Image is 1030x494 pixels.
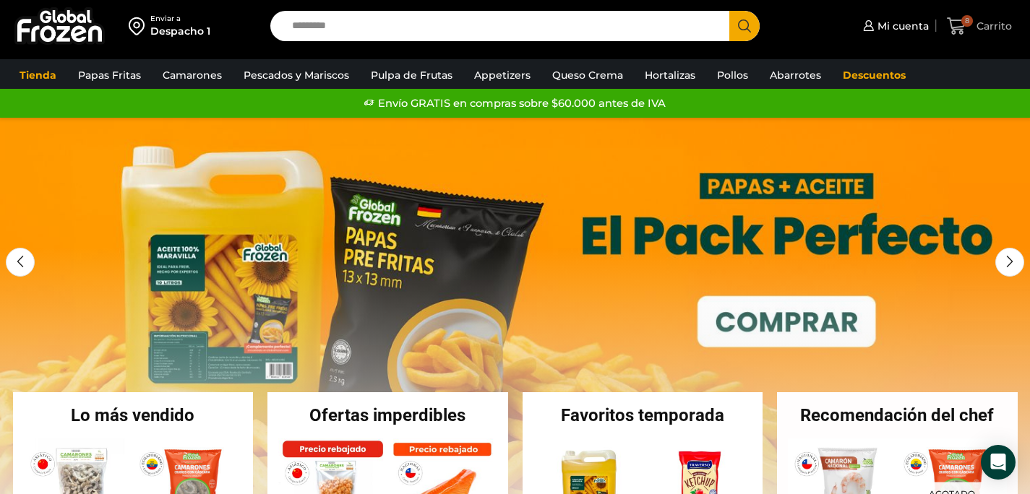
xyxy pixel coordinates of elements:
[973,19,1012,33] span: Carrito
[638,61,703,89] a: Hortalizas
[859,12,929,40] a: Mi cuenta
[729,11,760,41] button: Search button
[129,14,150,38] img: address-field-icon.svg
[777,407,1018,424] h2: Recomendación del chef
[467,61,538,89] a: Appetizers
[12,61,64,89] a: Tienda
[13,407,254,424] h2: Lo más vendido
[267,407,508,424] h2: Ofertas imperdibles
[943,9,1016,43] a: 8 Carrito
[874,19,929,33] span: Mi cuenta
[763,61,828,89] a: Abarrotes
[71,61,148,89] a: Papas Fritas
[961,15,973,27] span: 8
[155,61,229,89] a: Camarones
[6,248,35,277] div: Previous slide
[710,61,755,89] a: Pollos
[981,445,1016,480] div: Open Intercom Messenger
[995,248,1024,277] div: Next slide
[836,61,913,89] a: Descuentos
[150,24,210,38] div: Despacho 1
[523,407,763,424] h2: Favoritos temporada
[545,61,630,89] a: Queso Crema
[150,14,210,24] div: Enviar a
[236,61,356,89] a: Pescados y Mariscos
[364,61,460,89] a: Pulpa de Frutas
